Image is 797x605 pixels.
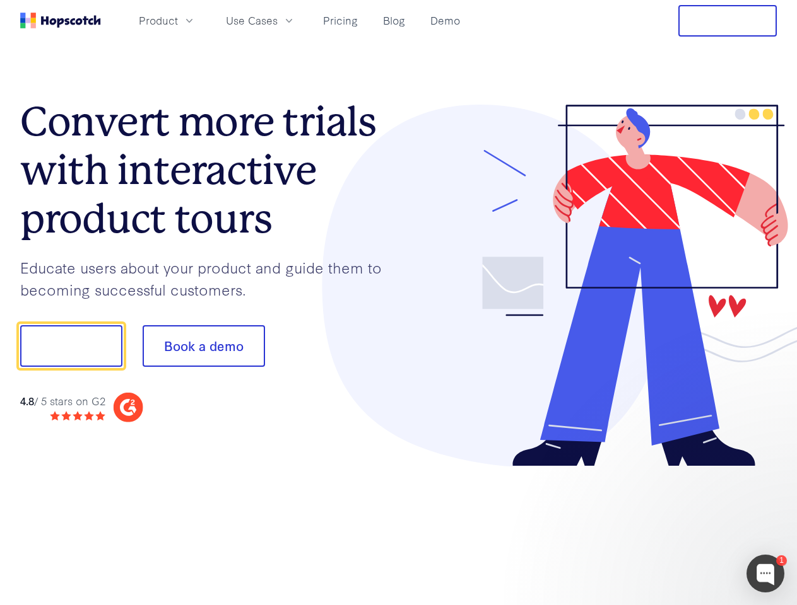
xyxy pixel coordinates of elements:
div: / 5 stars on G2 [20,393,105,409]
button: Book a demo [143,325,265,367]
div: 1 [776,555,787,566]
h1: Convert more trials with interactive product tours [20,98,399,243]
button: Product [131,10,203,31]
a: Pricing [318,10,363,31]
button: Show me! [20,325,122,367]
p: Educate users about your product and guide them to becoming successful customers. [20,256,399,300]
a: Home [20,13,101,28]
a: Blog [378,10,410,31]
span: Product [139,13,178,28]
button: Free Trial [678,5,777,37]
strong: 4.8 [20,393,34,408]
a: Demo [425,10,465,31]
span: Use Cases [226,13,278,28]
button: Use Cases [218,10,303,31]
